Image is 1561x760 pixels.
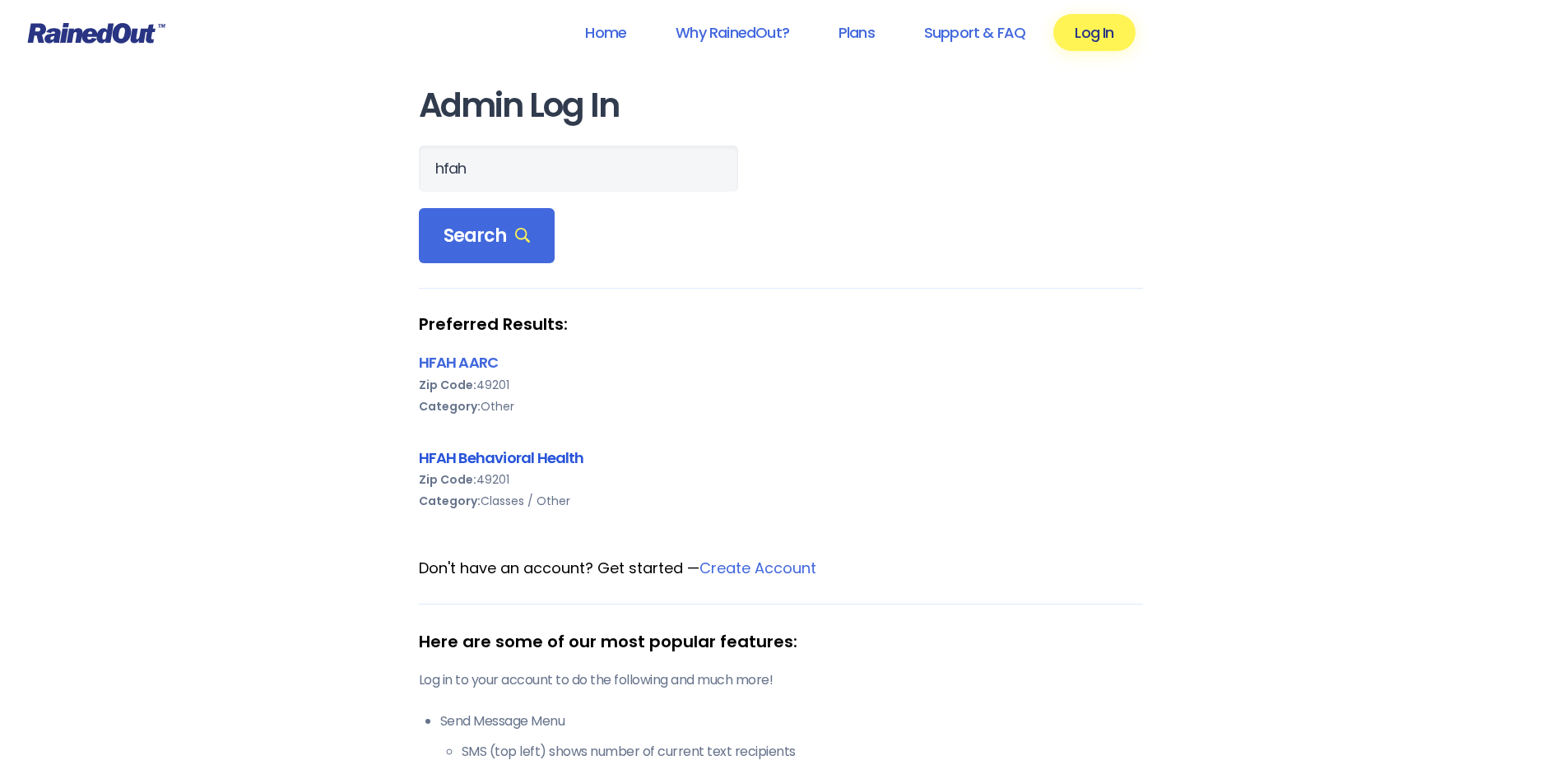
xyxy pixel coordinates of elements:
[419,670,1143,690] p: Log in to your account to do the following and much more!
[419,377,476,393] b: Zip Code:
[419,471,476,488] b: Zip Code:
[419,313,1143,335] strong: Preferred Results:
[564,14,648,51] a: Home
[419,396,1143,417] div: Other
[419,629,1143,654] div: Here are some of our most popular features:
[903,14,1047,51] a: Support & FAQ
[419,87,1143,124] h1: Admin Log In
[419,490,1143,512] div: Classes / Other
[419,351,1143,373] div: HFAH AARC
[419,398,481,415] b: Category:
[419,493,481,509] b: Category:
[419,469,1143,490] div: 49201
[419,146,738,192] input: Search Orgs…
[699,558,816,578] a: Create Account
[654,14,811,51] a: Why RainedOut?
[444,225,531,248] span: Search
[1053,14,1135,51] a: Log In
[419,447,1143,469] div: HFAH Behavioral Health
[419,208,555,264] div: Search
[419,447,584,468] a: HFAH Behavioral Health
[817,14,896,51] a: Plans
[419,352,499,373] a: HFAH AARC
[419,374,1143,396] div: 49201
